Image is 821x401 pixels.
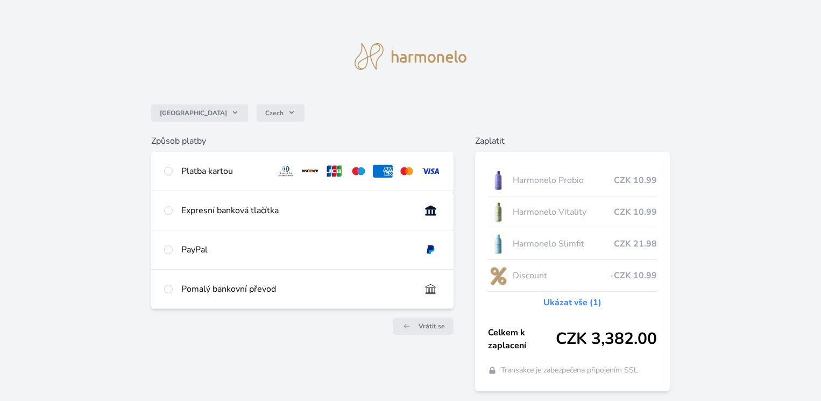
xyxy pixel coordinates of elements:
[614,237,657,250] span: CZK 21.98
[614,206,657,219] span: CZK 10.99
[421,204,441,217] img: onlineBanking_CZ.svg
[488,167,508,194] img: CLEAN_PROBIO_se_stinem_x-lo.jpg
[475,135,670,147] h6: Zaplatit
[501,365,638,376] span: Transakce je zabezpečena připojením SSL
[488,326,556,352] span: Celkem k zaplacení
[397,165,417,178] img: mc.svg
[349,165,369,178] img: maestro.svg
[543,296,601,309] a: Ukázat vše (1)
[419,322,445,330] span: Vrátit se
[181,204,412,217] div: Expresní banková tlačítka
[160,109,227,117] span: [GEOGRAPHIC_DATA]
[488,199,508,226] img: CLEAN_VITALITY_se_stinem_x-lo.jpg
[181,165,267,178] div: Platba kartou
[488,262,508,289] img: discount-lo.png
[324,165,344,178] img: jcb.svg
[373,165,393,178] img: amex.svg
[151,104,248,122] button: [GEOGRAPHIC_DATA]
[513,269,610,282] span: Discount
[513,237,614,250] span: Harmonelo Slimfit
[610,269,657,282] span: -CZK 10.99
[421,283,441,296] img: bankTransfer_IBAN.svg
[488,230,508,257] img: SLIMFIT_se_stinem_x-lo.jpg
[421,165,441,178] img: visa.svg
[265,109,284,117] span: Czech
[181,283,412,296] div: Pomalý bankovní převod
[513,206,614,219] span: Harmonelo Vitality
[614,174,657,187] span: CZK 10.99
[355,43,466,70] img: logo.svg
[151,135,454,147] h6: Způsob platby
[300,165,320,178] img: discover.svg
[181,243,412,256] div: PayPal
[421,243,441,256] img: paypal.svg
[513,174,614,187] span: Harmonelo Probio
[257,104,305,122] button: Czech
[276,165,296,178] img: diners.svg
[393,318,454,335] a: Vrátit se
[556,329,657,349] span: CZK 3,382.00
